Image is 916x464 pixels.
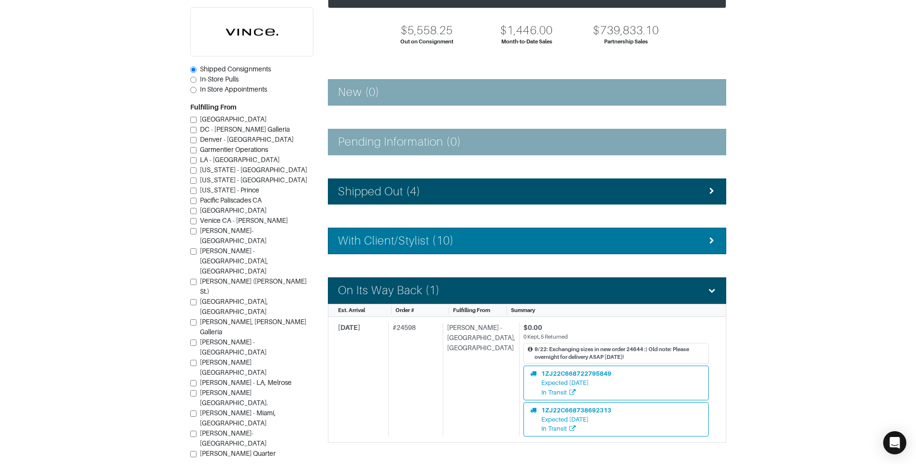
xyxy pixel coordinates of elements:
[883,431,906,454] div: Open Intercom Messenger
[535,345,705,362] div: 9/22: Exchanging sizes in new order 24644 :) Old note: Please overnight for delivery ASAP [DATE]!
[500,24,552,38] div: $1,446.00
[338,185,421,199] h4: Shipped Out (4)
[190,380,197,386] input: [PERSON_NAME] - LA, Melrose
[190,188,197,194] input: [US_STATE] - Prince
[190,147,197,153] input: Garmentier Operations
[541,388,611,397] div: In Transit
[200,196,262,204] span: Pacific Paliscades CA
[200,429,267,447] span: [PERSON_NAME]- [GEOGRAPHIC_DATA]
[338,85,380,99] h4: New (0)
[523,333,709,341] div: 0 Kept, 5 Returned
[190,117,197,123] input: [GEOGRAPHIC_DATA]
[200,318,306,336] span: [PERSON_NAME], [PERSON_NAME] Galleria
[190,319,197,326] input: [PERSON_NAME], [PERSON_NAME] Galleria
[200,115,267,123] span: [GEOGRAPHIC_DATA]
[338,307,365,313] span: Est. Arrival
[190,157,197,164] input: LA - [GEOGRAPHIC_DATA]
[511,307,535,313] span: Summary
[190,137,197,143] input: Denver - [GEOGRAPHIC_DATA]
[200,176,307,184] span: [US_STATE] - [GEOGRAPHIC_DATA]
[190,299,197,305] input: [GEOGRAPHIC_DATA], [GEOGRAPHIC_DATA]
[523,402,709,437] a: 1ZJ22C668738692313Expected [DATE]In Transit
[338,234,454,248] h4: With Client/Stylist (10)
[200,298,268,315] span: [GEOGRAPHIC_DATA], [GEOGRAPHIC_DATA]
[190,431,197,437] input: [PERSON_NAME]- [GEOGRAPHIC_DATA]
[190,360,197,366] input: [PERSON_NAME][GEOGRAPHIC_DATA]
[593,24,659,38] div: $739,833.10
[200,217,288,224] span: Venice CA - [PERSON_NAME]
[200,206,267,214] span: [GEOGRAPHIC_DATA]
[190,167,197,174] input: [US_STATE] - [GEOGRAPHIC_DATA]
[401,24,453,38] div: $5,558.25
[604,38,648,46] div: Partnership Sales
[190,410,197,417] input: [PERSON_NAME] - Miami, [GEOGRAPHIC_DATA]
[400,38,453,46] div: Out on Consignment
[541,415,611,424] div: Expected [DATE]
[200,389,268,407] span: [PERSON_NAME][GEOGRAPHIC_DATA].
[190,127,197,133] input: DC - [PERSON_NAME] Galleria
[190,451,197,457] input: [PERSON_NAME] Quarter
[200,65,271,73] span: Shipped Consignments
[190,218,197,224] input: Venice CA - [PERSON_NAME]
[541,424,611,433] div: In Transit
[541,369,611,378] div: 1ZJ22C668722795849
[338,135,461,149] h4: Pending Information (0)
[338,324,360,331] span: [DATE]
[190,390,197,396] input: [PERSON_NAME][GEOGRAPHIC_DATA].
[200,277,307,295] span: [PERSON_NAME] ([PERSON_NAME] St.)
[200,85,267,93] span: In Store Appointments
[395,307,414,313] span: Order #
[200,125,290,133] span: DC - [PERSON_NAME] Galleria
[191,8,313,56] img: cyAkLTq7csKWtL9WARqkkVaF.png
[200,146,268,153] span: Garmentier Operations
[190,228,197,234] input: [PERSON_NAME]-[GEOGRAPHIC_DATA]
[200,450,276,457] span: [PERSON_NAME] Quarter
[190,248,197,255] input: [PERSON_NAME] - [GEOGRAPHIC_DATA], [GEOGRAPHIC_DATA]
[541,378,611,387] div: Expected [DATE]
[453,307,490,313] span: Fulfilling From
[200,75,239,83] span: In-Store Pulls
[200,358,267,376] span: [PERSON_NAME][GEOGRAPHIC_DATA]
[200,247,268,275] span: [PERSON_NAME] - [GEOGRAPHIC_DATA], [GEOGRAPHIC_DATA]
[190,177,197,184] input: [US_STATE] - [GEOGRAPHIC_DATA]
[200,379,292,386] span: [PERSON_NAME] - LA, Melrose
[200,166,307,174] span: [US_STATE] - [GEOGRAPHIC_DATA]
[388,323,439,437] div: # 24598
[190,77,197,83] input: In-Store Pulls
[443,323,515,437] div: [PERSON_NAME] - [GEOGRAPHIC_DATA], [GEOGRAPHIC_DATA]
[200,409,276,427] span: [PERSON_NAME] - Miami, [GEOGRAPHIC_DATA]
[190,340,197,346] input: [PERSON_NAME] - [GEOGRAPHIC_DATA]
[190,67,197,73] input: Shipped Consignments
[200,156,280,164] span: LA - [GEOGRAPHIC_DATA]
[541,406,611,415] div: 1ZJ22C668738692313
[200,227,267,245] span: [PERSON_NAME]-[GEOGRAPHIC_DATA]
[338,284,440,298] h4: On Its Way Back (1)
[523,366,709,400] a: 1ZJ22C668722795849Expected [DATE]In Transit
[200,338,267,356] span: [PERSON_NAME] - [GEOGRAPHIC_DATA]
[501,38,552,46] div: Month-to-Date Sales
[190,208,197,214] input: [GEOGRAPHIC_DATA]
[190,87,197,93] input: In Store Appointments
[200,136,294,143] span: Denver - [GEOGRAPHIC_DATA]
[200,186,259,194] span: [US_STATE] - Prince
[190,279,197,285] input: [PERSON_NAME] ([PERSON_NAME] St.)
[190,102,237,112] label: Fulfilling From
[523,323,709,333] div: $0.00
[190,198,197,204] input: Pacific Paliscades CA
